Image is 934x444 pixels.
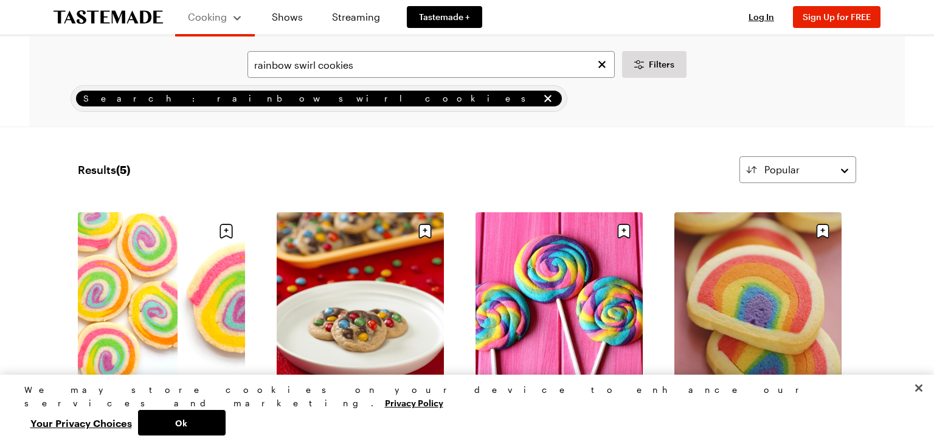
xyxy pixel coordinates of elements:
div: We may store cookies on your device to enhance our services and marketing. [24,383,900,410]
button: Save recipe [811,220,834,243]
span: Filters [649,58,674,71]
button: Sign Up for FREE [793,6,880,28]
div: Privacy [24,383,900,435]
span: Search: rainbow swirl cookies [83,92,539,105]
button: Save recipe [612,220,635,243]
button: Save recipe [413,220,437,243]
a: Tastemade + [407,6,482,28]
span: ( 5 ) [116,163,130,176]
button: Ok [138,410,226,435]
button: Clear search [595,58,609,71]
a: To Tastemade Home Page [54,10,163,24]
button: Desktop filters [622,51,687,78]
button: Your Privacy Choices [24,410,138,435]
span: Sign Up for FREE [803,12,871,22]
a: More information about your privacy, opens in a new tab [385,397,443,408]
button: Save recipe [215,220,238,243]
span: Cooking [188,11,227,23]
span: Tastemade + [419,11,470,23]
button: Close [905,375,932,401]
button: Cooking [187,5,243,29]
button: remove Search: rainbow swirl cookies [541,92,555,105]
button: Log In [737,11,786,23]
span: Results [78,161,130,178]
button: Popular [739,156,856,183]
span: Log In [749,12,774,22]
span: Popular [764,162,800,177]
